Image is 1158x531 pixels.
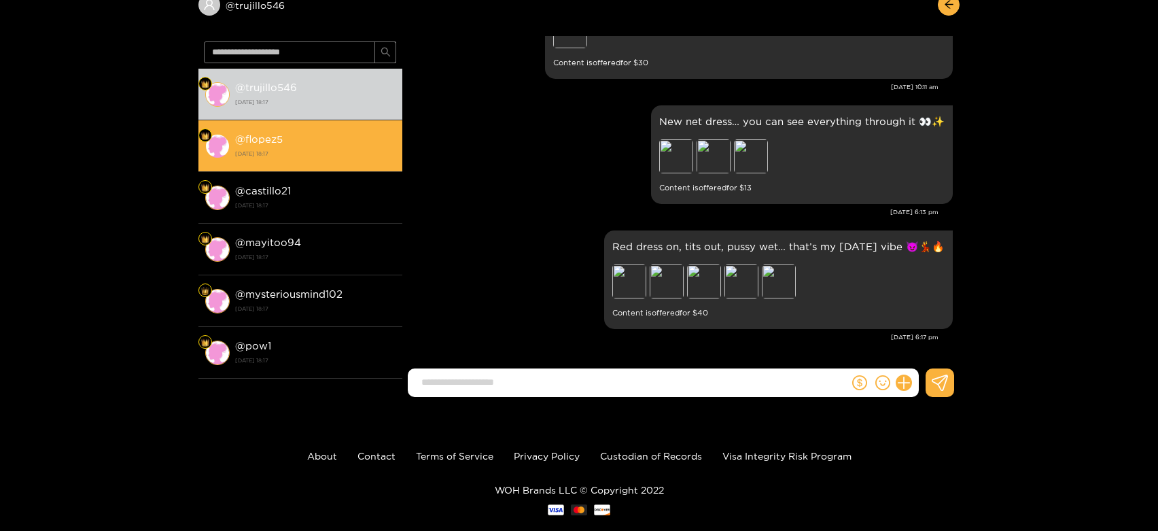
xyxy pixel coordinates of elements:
[205,134,230,158] img: conversation
[514,451,580,461] a: Privacy Policy
[235,237,301,248] strong: @ mayitoo94
[235,133,283,145] strong: @ flopez5
[849,373,870,393] button: dollar
[235,303,396,315] strong: [DATE] 18:17
[409,332,938,342] div: [DATE] 6:17 pm
[201,132,209,140] img: Fan Level
[205,341,230,365] img: conversation
[307,451,337,461] a: About
[659,180,945,196] small: Content is offered for $ 13
[235,199,396,211] strong: [DATE] 18:17
[201,339,209,347] img: Fan Level
[659,114,945,129] p: New net dress… you can see everything through it 👀✨
[235,340,271,352] strong: @ pow1
[604,230,953,329] div: Aug. 17, 6:17 pm
[235,185,291,196] strong: @ castillo21
[235,251,396,263] strong: [DATE] 18:17
[205,289,230,313] img: conversation
[409,82,938,92] div: [DATE] 10:11 am
[201,235,209,243] img: Fan Level
[201,287,209,295] img: Fan Level
[381,47,391,58] span: search
[201,184,209,192] img: Fan Level
[235,354,396,366] strong: [DATE] 18:17
[875,375,890,390] span: smile
[235,96,396,108] strong: [DATE] 18:17
[651,105,953,204] div: Aug. 15, 6:13 pm
[852,375,867,390] span: dollar
[205,82,230,107] img: conversation
[612,305,945,321] small: Content is offered for $ 40
[357,451,396,461] a: Contact
[416,451,493,461] a: Terms of Service
[205,237,230,262] img: conversation
[374,41,396,63] button: search
[235,288,343,300] strong: @ mysteriousmind102
[409,207,938,217] div: [DATE] 6:13 pm
[205,186,230,210] img: conversation
[600,451,702,461] a: Custodian of Records
[235,148,396,160] strong: [DATE] 18:17
[612,239,945,254] p: Red dress on, tits out, pussy wet… that’s my [DATE] vibe 😈💃🔥
[235,82,297,93] strong: @ trujillo546
[553,55,945,71] small: Content is offered for $ 30
[722,451,852,461] a: Visa Integrity Risk Program
[201,80,209,88] img: Fan Level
